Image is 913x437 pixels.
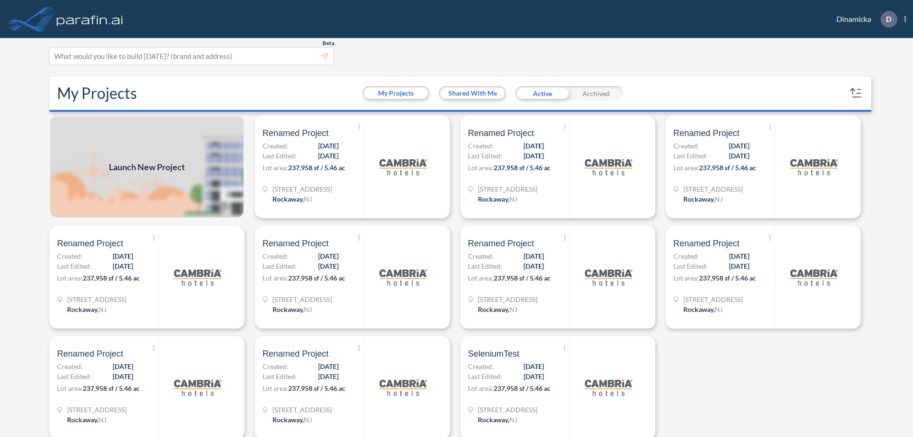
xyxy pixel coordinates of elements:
[683,294,743,304] span: 321 Mt Hope Ave
[304,195,312,203] span: NJ
[468,384,494,392] span: Lot area:
[318,261,339,271] span: [DATE]
[683,195,715,203] span: Rockaway ,
[468,127,534,139] span: Renamed Project
[494,384,551,392] span: 237,958 sf / 5.46 ac
[683,305,715,313] span: Rockaway ,
[57,371,91,381] span: Last Edited:
[478,195,509,203] span: Rockaway ,
[364,87,428,99] button: My Projects
[478,294,537,304] span: 321 Mt Hope Ave
[272,294,332,304] span: 321 Mt Hope Ave
[524,141,544,151] span: [DATE]
[304,416,312,424] span: NJ
[715,195,723,203] span: NJ
[272,304,312,314] div: Rockaway, NJ
[683,304,723,314] div: Rockaway, NJ
[673,164,699,172] span: Lot area:
[494,274,551,282] span: 237,958 sf / 5.46 ac
[524,251,544,261] span: [DATE]
[174,364,222,411] img: logo
[494,164,551,172] span: 237,958 sf / 5.46 ac
[67,416,98,424] span: Rockaway ,
[585,253,632,301] img: logo
[288,384,345,392] span: 237,958 sf / 5.46 ac
[272,184,332,194] span: 321 Mt Hope Ave
[318,251,339,261] span: [DATE]
[715,305,723,313] span: NJ
[673,141,699,151] span: Created:
[57,238,123,249] span: Renamed Project
[57,84,137,102] h2: My Projects
[67,294,126,304] span: 321 Mt Hope Ave
[318,361,339,371] span: [DATE]
[57,384,83,392] span: Lot area:
[468,164,494,172] span: Lot area:
[848,86,864,101] button: sort
[729,151,749,161] span: [DATE]
[585,364,632,411] img: logo
[57,261,91,271] span: Last Edited:
[468,151,502,161] span: Last Edited:
[509,195,517,203] span: NJ
[468,261,502,271] span: Last Edited:
[569,86,623,100] div: Archived
[322,39,334,47] span: Beta
[57,361,83,371] span: Created:
[83,384,140,392] span: 237,958 sf / 5.46 ac
[67,305,98,313] span: Rockaway ,
[262,348,329,359] span: Renamed Project
[509,305,517,313] span: NJ
[113,261,133,271] span: [DATE]
[379,253,427,301] img: logo
[468,238,534,249] span: Renamed Project
[478,194,517,204] div: Rockaway, NJ
[98,305,107,313] span: NJ
[468,251,494,261] span: Created:
[790,143,838,191] img: logo
[304,305,312,313] span: NJ
[262,164,288,172] span: Lot area:
[318,141,339,151] span: [DATE]
[272,415,312,425] div: Rockaway, NJ
[585,143,632,191] img: logo
[272,405,332,415] span: 321 Mt Hope Ave
[699,274,756,282] span: 237,958 sf / 5.46 ac
[729,251,749,261] span: [DATE]
[262,274,288,282] span: Lot area:
[683,184,743,194] span: 321 Mt Hope Ave
[673,261,708,271] span: Last Edited:
[478,305,509,313] span: Rockaway ,
[57,274,83,282] span: Lot area:
[524,151,544,161] span: [DATE]
[318,151,339,161] span: [DATE]
[113,371,133,381] span: [DATE]
[49,116,244,218] a: Launch New Project
[98,416,107,424] span: NJ
[729,261,749,271] span: [DATE]
[113,251,133,261] span: [DATE]
[57,251,83,261] span: Created:
[174,253,222,301] img: logo
[440,87,505,99] button: Shared With Me
[262,127,329,139] span: Renamed Project
[57,348,123,359] span: Renamed Project
[67,304,107,314] div: Rockaway, NJ
[262,384,288,392] span: Lot area:
[272,195,304,203] span: Rockaway ,
[673,127,739,139] span: Renamed Project
[699,164,756,172] span: 237,958 sf / 5.46 ac
[67,415,107,425] div: Rockaway, NJ
[262,371,297,381] span: Last Edited:
[272,305,304,313] span: Rockaway ,
[478,184,537,194] span: 321 Mt Hope Ave
[468,274,494,282] span: Lot area:
[262,251,288,261] span: Created:
[262,151,297,161] span: Last Edited:
[318,371,339,381] span: [DATE]
[790,253,838,301] img: logo
[288,274,345,282] span: 237,958 sf / 5.46 ac
[886,15,892,23] p: D
[379,143,427,191] img: logo
[524,261,544,271] span: [DATE]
